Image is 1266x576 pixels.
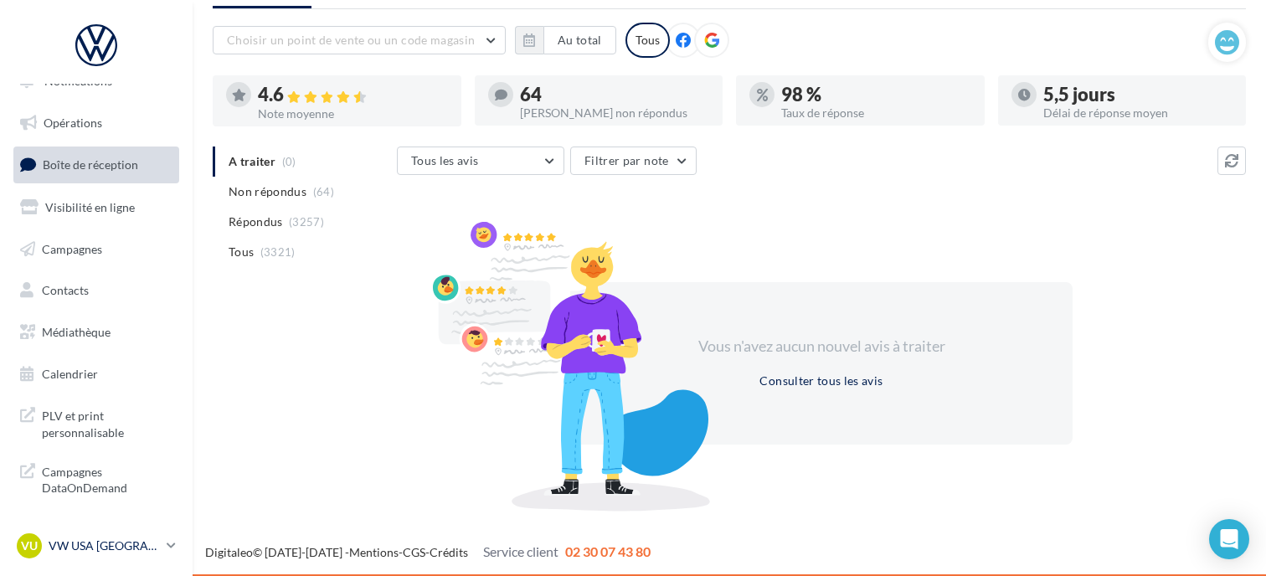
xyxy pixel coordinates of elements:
a: Contacts [10,273,183,308]
button: Consulter tous les avis [753,371,889,391]
div: Taux de réponse [781,107,971,119]
div: Délai de réponse moyen [1043,107,1233,119]
span: Contacts [42,283,89,297]
span: Campagnes [42,241,102,255]
span: 02 30 07 43 80 [565,543,651,559]
div: Open Intercom Messenger [1209,519,1249,559]
a: Visibilité en ligne [10,190,183,225]
span: Campagnes DataOnDemand [42,460,172,496]
span: PLV et print personnalisable [42,404,172,440]
span: © [DATE]-[DATE] - - - [205,545,651,559]
span: Opérations [44,116,102,130]
a: PLV et print personnalisable [10,398,183,447]
a: CGS [403,545,425,559]
p: VW USA [GEOGRAPHIC_DATA] [49,537,160,554]
span: Visibilité en ligne [45,200,135,214]
div: [PERSON_NAME] non répondus [520,107,710,119]
div: 64 [520,85,710,104]
a: Mentions [349,545,399,559]
span: VU [21,537,38,554]
a: Opérations [10,105,183,141]
span: Service client [483,543,558,559]
span: Répondus [229,213,283,230]
div: 5,5 jours [1043,85,1233,104]
div: 4.6 [258,85,448,105]
button: Au total [515,26,616,54]
span: Tous les avis [411,153,479,167]
span: Choisir un point de vente ou un code magasin [227,33,475,47]
span: Boîte de réception [43,157,138,172]
a: Crédits [430,545,468,559]
div: Tous [625,23,670,58]
div: Note moyenne [258,108,448,120]
span: Non répondus [229,183,306,200]
span: (3257) [289,215,324,229]
span: Tous [229,244,254,260]
button: Tous les avis [397,147,564,175]
button: Filtrer par note [570,147,697,175]
span: (64) [313,185,334,198]
a: Campagnes DataOnDemand [10,454,183,503]
a: Médiathèque [10,315,183,350]
a: Digitaleo [205,545,253,559]
button: Choisir un point de vente ou un code magasin [213,26,506,54]
div: 98 % [781,85,971,104]
span: Notifications [44,74,112,88]
a: Boîte de réception [10,147,183,183]
button: Au total [543,26,616,54]
a: Campagnes [10,232,183,267]
a: Calendrier [10,357,183,392]
div: Vous n'avez aucun nouvel avis à traiter [677,336,965,357]
a: VU VW USA [GEOGRAPHIC_DATA] [13,530,179,562]
span: Calendrier [42,367,98,381]
span: Médiathèque [42,325,111,339]
span: (3321) [260,245,296,259]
